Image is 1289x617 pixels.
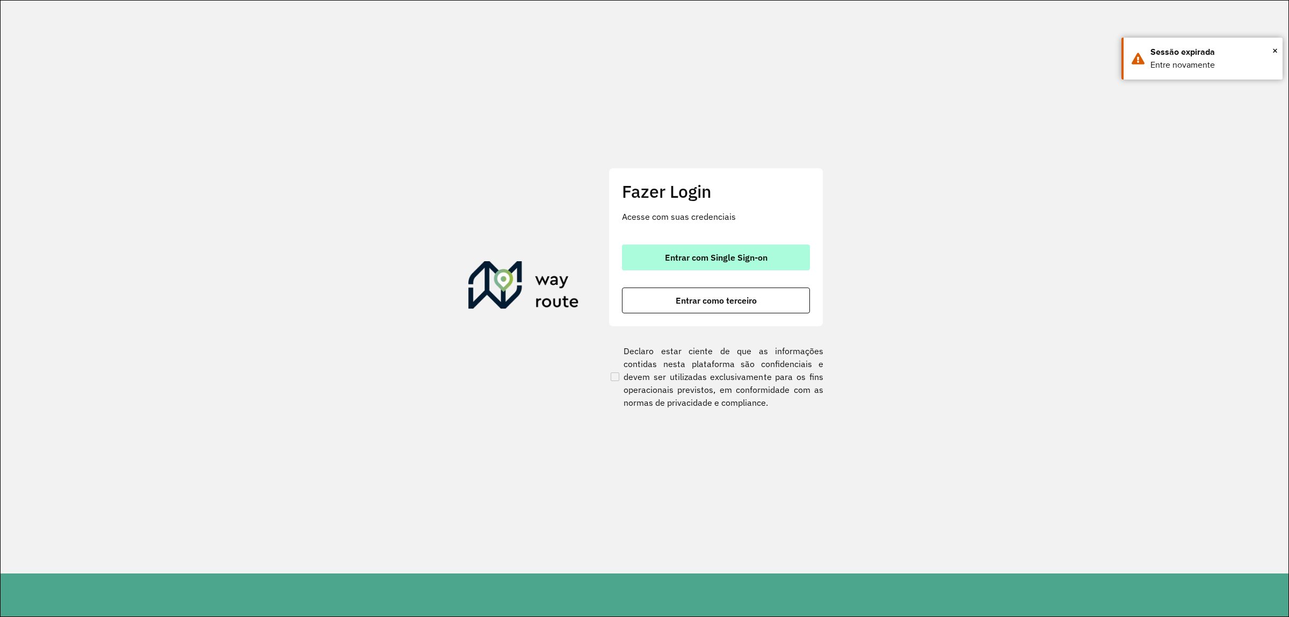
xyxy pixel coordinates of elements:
h2: Fazer Login [622,181,810,202]
div: Sessão expirada [1150,46,1274,59]
button: Close [1272,42,1278,59]
span: Entrar como terceiro [676,296,757,305]
img: Roteirizador AmbevTech [468,261,579,313]
span: Entrar com Single Sign-on [665,253,767,262]
span: × [1272,42,1278,59]
div: Entre novamente [1150,59,1274,71]
label: Declaro estar ciente de que as informações contidas nesta plataforma são confidenciais e devem se... [609,345,823,409]
p: Acesse com suas credenciais [622,210,810,223]
button: button [622,245,810,270]
button: button [622,288,810,313]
